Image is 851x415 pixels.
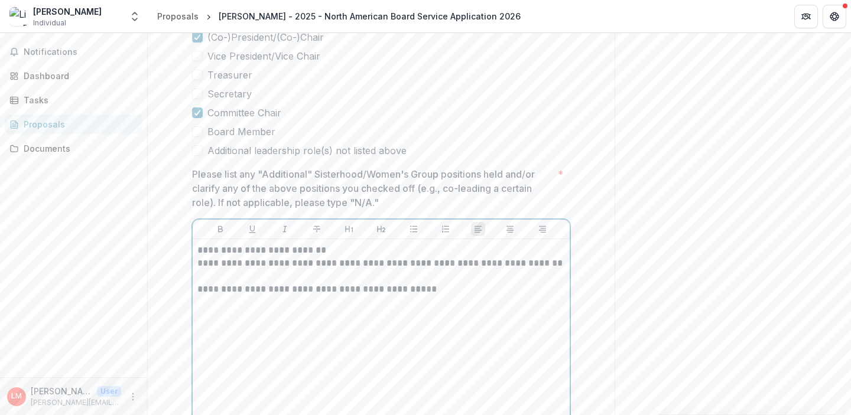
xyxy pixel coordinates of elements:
span: Additional leadership role(s) not listed above [207,143,407,158]
button: Notifications [5,43,142,61]
a: Documents [5,139,142,158]
p: [PERSON_NAME] [31,385,92,397]
div: Tasks [24,94,133,106]
p: Please list any "Additional" Sisterhood/Women's Group positions held and/or clarify any of the ab... [192,167,553,210]
button: Align Left [471,222,485,236]
div: Proposals [157,10,199,22]
button: More [126,390,140,404]
span: Notifications [24,47,138,57]
nav: breadcrumb [152,8,525,25]
p: User [97,386,121,397]
button: Underline [245,222,259,236]
button: Heading 2 [374,222,388,236]
button: Align Center [503,222,517,236]
p: [PERSON_NAME][EMAIL_ADDRESS][DOMAIN_NAME] [31,397,121,408]
button: Heading 1 [342,222,356,236]
button: Ordered List [439,222,453,236]
button: Bold [213,222,228,236]
span: Vice President/Vice Chair [207,49,320,63]
img: Lisa E Miller [9,7,28,26]
button: Align Right [535,222,550,236]
a: Tasks [5,90,142,110]
div: Documents [24,142,133,155]
span: Individual [33,18,66,28]
span: Committee Chair [207,106,281,120]
div: Lisa Miller [11,393,22,400]
a: Proposals [5,115,142,134]
div: [PERSON_NAME] - 2025 - North American Board Service Application 2026 [219,10,521,22]
button: Get Help [823,5,846,28]
span: Board Member [207,125,275,139]
div: Proposals [24,118,133,130]
div: Dashboard [24,70,133,82]
button: Italicize [278,222,292,236]
button: Partners [794,5,818,28]
a: Proposals [152,8,203,25]
button: Strike [310,222,324,236]
div: [PERSON_NAME] [33,5,102,18]
span: Treasurer [207,68,252,82]
a: Dashboard [5,66,142,86]
span: Secretary [207,87,252,101]
button: Open entity switcher [126,5,143,28]
span: (Co-)President/(Co-)Chair [207,30,324,44]
button: Bullet List [407,222,421,236]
